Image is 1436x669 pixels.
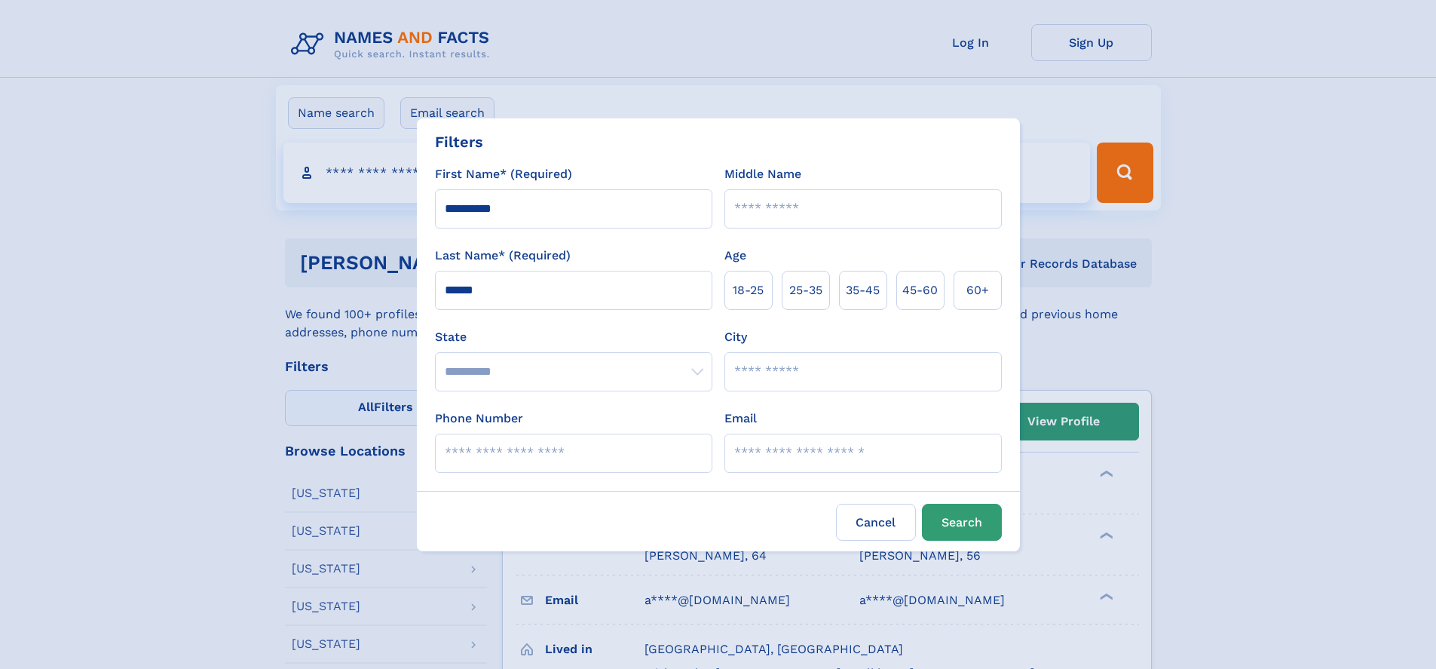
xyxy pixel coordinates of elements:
[435,165,572,183] label: First Name* (Required)
[435,410,523,428] label: Phone Number
[724,410,757,428] label: Email
[435,328,712,346] label: State
[966,281,989,299] span: 60+
[435,247,571,265] label: Last Name* (Required)
[902,281,938,299] span: 45‑60
[836,504,916,541] label: Cancel
[724,328,747,346] label: City
[435,130,483,153] div: Filters
[733,281,764,299] span: 18‑25
[789,281,822,299] span: 25‑35
[922,504,1002,541] button: Search
[724,247,746,265] label: Age
[846,281,880,299] span: 35‑45
[724,165,801,183] label: Middle Name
